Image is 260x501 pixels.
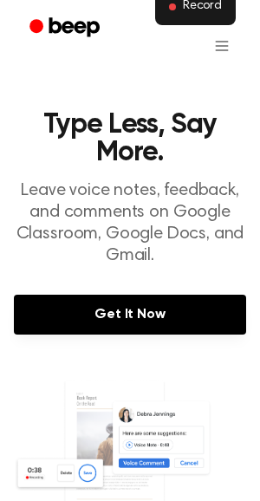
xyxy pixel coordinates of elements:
[14,295,246,335] a: Get It Now
[17,11,115,45] a: Beep
[14,180,246,267] p: Leave voice notes, feedback, and comments on Google Classroom, Google Docs, and Gmail.
[14,111,246,166] h1: Type Less, Say More.
[201,25,243,67] button: Open menu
